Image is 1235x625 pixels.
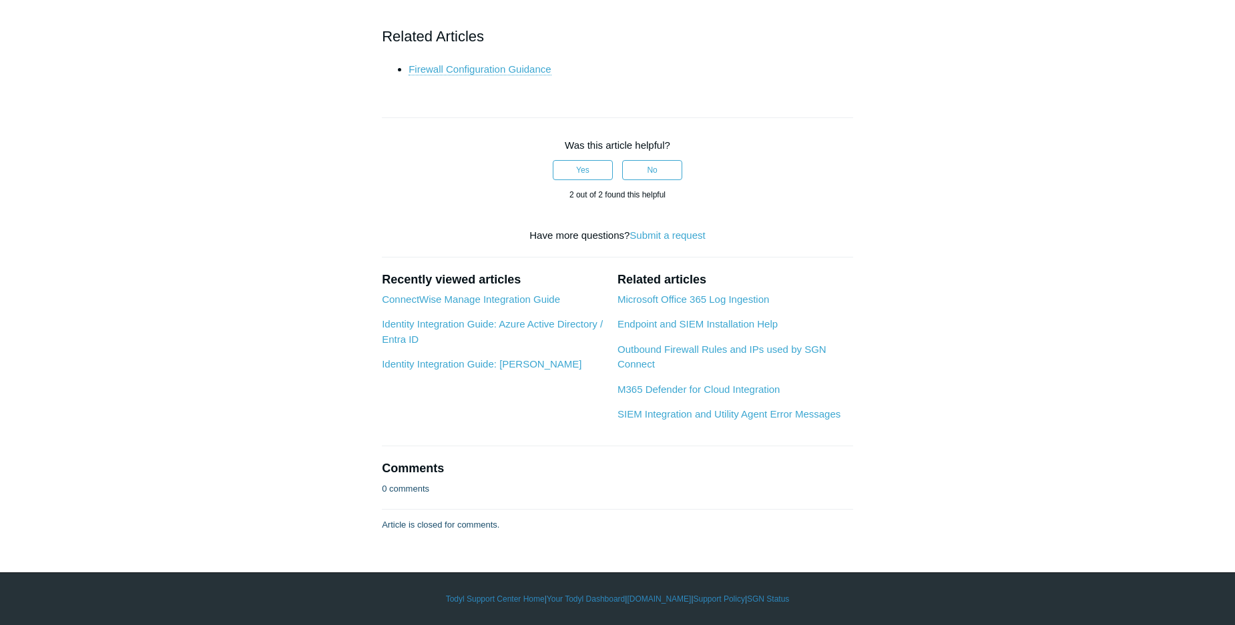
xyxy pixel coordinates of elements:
[617,293,769,305] a: Microsoft Office 365 Log Ingestion
[382,518,499,532] p: Article is closed for comments.
[382,358,581,370] a: Identity Integration Guide: [PERSON_NAME]
[382,25,853,48] h2: Related Articles
[747,593,789,605] a: SGN Status
[622,160,682,180] button: This article was not helpful
[627,593,691,605] a: [DOMAIN_NAME]
[382,293,560,305] a: ConnectWise Manage Integration Guide
[547,593,625,605] a: Your Todyl Dashboard
[382,271,604,289] h2: Recently viewed articles
[617,271,853,289] h2: Related articles
[617,408,840,420] a: SIEM Integration and Utility Agent Error Messages
[382,460,853,478] h2: Comments
[569,190,666,199] span: 2 out of 2 found this helpful
[617,318,778,330] a: Endpoint and SIEM Installation Help
[617,344,826,370] a: Outbound Firewall Rules and IPs used by SGN Connect
[382,228,853,243] div: Have more questions?
[694,593,745,605] a: Support Policy
[630,229,705,241] a: Submit a request
[230,593,1005,605] div: | | | |
[565,139,670,151] span: Was this article helpful?
[382,318,603,345] a: Identity Integration Guide: Azure Active Directory / Entra ID
[382,482,429,496] p: 0 comments
[409,63,551,75] a: Firewall Configuration Guidance
[446,593,545,605] a: Todyl Support Center Home
[617,384,780,395] a: M365 Defender for Cloud Integration
[553,160,613,180] button: This article was helpful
